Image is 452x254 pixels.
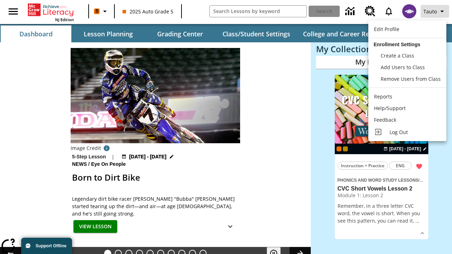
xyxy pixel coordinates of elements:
span: Add Users to Class [381,64,425,71]
span: Create a Class [381,52,414,59]
span: Enrollment Settings [374,42,420,47]
span: Log Out [389,129,408,135]
span: Feedback [374,116,396,123]
span: Edit Profile [374,26,399,32]
span: Reports [374,93,392,100]
span: Help/Support [374,105,406,111]
span: Remove Users from Class [381,75,441,82]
